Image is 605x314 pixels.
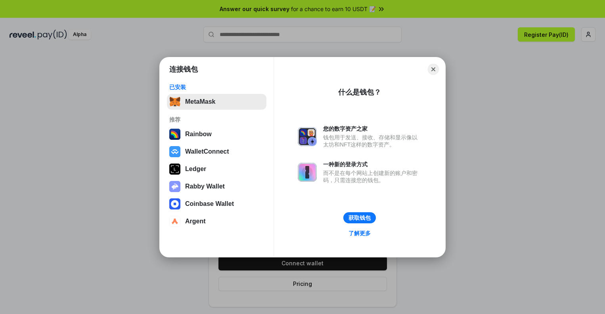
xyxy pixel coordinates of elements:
div: WalletConnect [185,148,229,155]
div: MetaMask [185,98,215,105]
button: Coinbase Wallet [167,196,266,212]
img: svg+xml,%3Csvg%20fill%3D%22none%22%20height%3D%2233%22%20viewBox%3D%220%200%2035%2033%22%20width%... [169,96,180,107]
div: Rainbow [185,131,212,138]
button: 获取钱包 [343,212,376,223]
button: Rainbow [167,126,266,142]
div: Argent [185,218,206,225]
button: Ledger [167,161,266,177]
div: Rabby Wallet [185,183,225,190]
div: 什么是钱包？ [338,88,381,97]
button: Argent [167,213,266,229]
button: WalletConnect [167,144,266,160]
button: Rabby Wallet [167,179,266,194]
div: Coinbase Wallet [185,200,234,207]
div: 钱包用于发送、接收、存储和显示像以太坊和NFT这样的数字资产。 [323,134,421,148]
div: 已安装 [169,84,264,91]
div: 获取钱包 [348,214,371,221]
img: svg+xml,%3Csvg%20xmlns%3D%22http%3A%2F%2Fwww.w3.org%2F2000%2Fsvg%22%20fill%3D%22none%22%20viewBox... [169,181,180,192]
div: 而不是在每个网站上创建新的账户和密码，只需连接您的钱包。 [323,169,421,184]
div: 您的数字资产之家 [323,125,421,132]
img: svg+xml,%3Csvg%20xmlns%3D%22http%3A%2F%2Fwww.w3.org%2F2000%2Fsvg%22%20fill%3D%22none%22%20viewBox... [298,163,317,182]
h1: 连接钱包 [169,65,198,74]
button: Close [428,64,439,75]
div: 了解更多 [348,230,371,237]
a: 了解更多 [344,228,375,238]
div: 推荐 [169,116,264,123]
img: svg+xml,%3Csvg%20width%3D%2228%22%20height%3D%2228%22%20viewBox%3D%220%200%2028%2028%22%20fill%3D... [169,198,180,209]
img: svg+xml,%3Csvg%20xmlns%3D%22http%3A%2F%2Fwww.w3.org%2F2000%2Fsvg%22%20fill%3D%22none%22%20viewBox... [298,127,317,146]
button: MetaMask [167,94,266,110]
img: svg+xml,%3Csvg%20width%3D%22120%22%20height%3D%22120%22%20viewBox%3D%220%200%20120%20120%22%20fil... [169,129,180,140]
img: svg+xml,%3Csvg%20width%3D%2228%22%20height%3D%2228%22%20viewBox%3D%220%200%2028%2028%22%20fill%3D... [169,146,180,157]
img: svg+xml,%3Csvg%20width%3D%2228%22%20height%3D%2228%22%20viewBox%3D%220%200%2028%2028%22%20fill%3D... [169,216,180,227]
div: Ledger [185,166,206,173]
img: svg+xml,%3Csvg%20xmlns%3D%22http%3A%2F%2Fwww.w3.org%2F2000%2Fsvg%22%20width%3D%2228%22%20height%3... [169,164,180,175]
div: 一种新的登录方式 [323,161,421,168]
